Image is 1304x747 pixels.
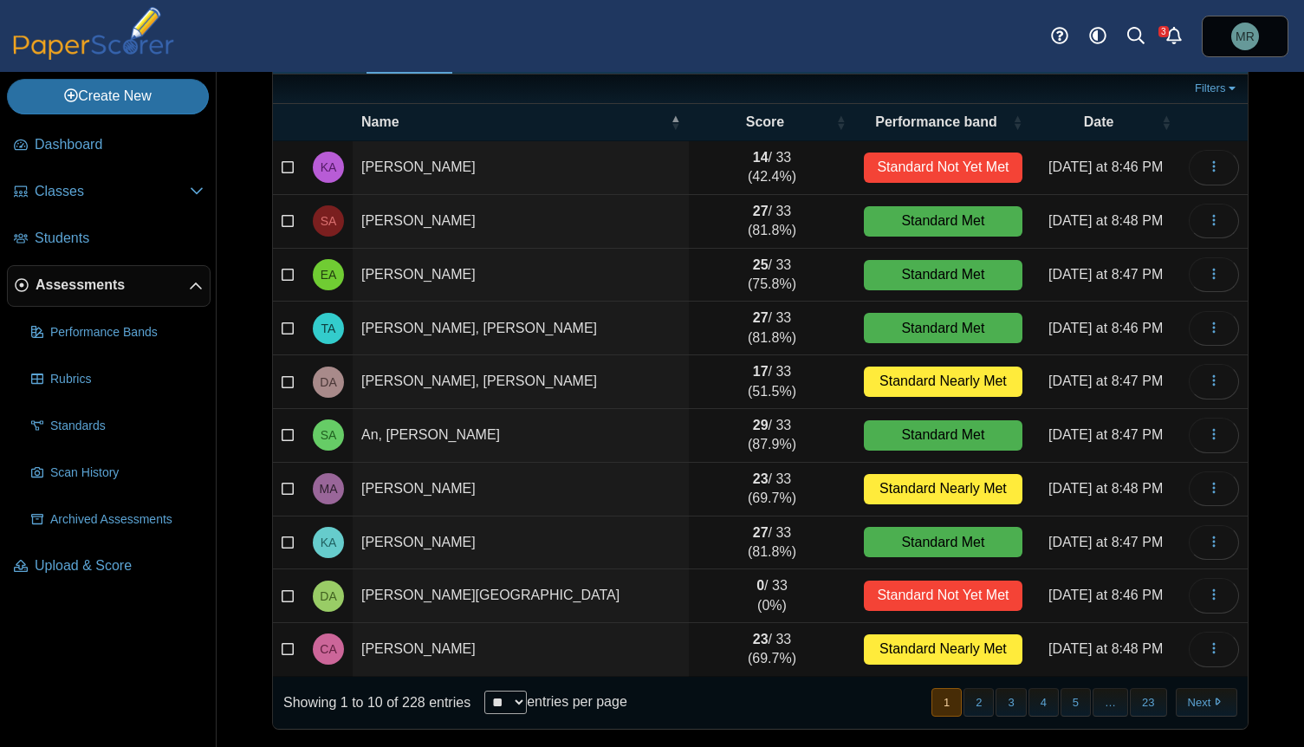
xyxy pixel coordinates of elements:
span: Elizabeth Ahrens [321,269,337,281]
label: entries per page [527,694,627,709]
button: Next [1176,688,1237,717]
span: Date : Activate to sort [1161,114,1171,131]
td: / 33 (75.8%) [689,249,854,302]
span: Name [361,113,666,132]
td: [PERSON_NAME] [353,623,689,677]
button: 23 [1130,688,1166,717]
span: Tristan Alfred [321,322,336,335]
span: Classes [35,182,190,201]
b: 27 [753,204,769,218]
span: Assessments [36,276,189,295]
time: Oct 1, 2025 at 8:46 PM [1048,588,1163,602]
b: 27 [753,525,769,540]
span: Krizelle Aceret-Tabios [321,161,337,173]
a: Scan History [24,452,211,494]
td: / 33 (87.9%) [689,409,854,463]
td: [PERSON_NAME] [353,463,689,516]
a: Malinda Ritts [1202,16,1288,57]
span: Score : Activate to sort [836,114,847,131]
time: Oct 1, 2025 at 8:47 PM [1048,427,1163,442]
a: Assessments [7,265,211,307]
div: Standard Met [864,206,1023,237]
td: / 33 (81.8%) [689,195,854,249]
a: Classes [7,172,211,213]
span: Dashboard [35,135,204,154]
button: 5 [1061,688,1091,717]
td: [PERSON_NAME] [353,141,689,195]
b: 17 [753,364,769,379]
b: 23 [753,471,769,486]
td: / 33 (42.4%) [689,141,854,195]
span: Archived Assessments [50,511,204,529]
td: [PERSON_NAME] [353,195,689,249]
time: Oct 1, 2025 at 8:48 PM [1048,213,1163,228]
b: 25 [753,257,769,272]
a: Upload & Score [7,546,211,588]
span: Madeline Andrich [320,483,338,495]
a: Dashboard [7,125,211,166]
b: 23 [753,632,769,646]
time: Oct 1, 2025 at 8:48 PM [1048,641,1163,656]
span: Standards [50,418,204,435]
span: Malinda Ritts [1236,30,1255,42]
div: Standard Nearly Met [864,474,1023,504]
time: Oct 1, 2025 at 8:46 PM [1048,159,1163,174]
span: Score [697,113,832,132]
button: 3 [996,688,1026,717]
a: Filters [1190,80,1243,97]
div: Standard Met [864,420,1023,451]
div: Standard Met [864,260,1023,290]
span: Upload & Score [35,556,204,575]
button: 1 [931,688,962,717]
button: 4 [1028,688,1059,717]
div: Standard Met [864,527,1023,557]
nav: pagination [930,688,1237,717]
time: Oct 1, 2025 at 8:46 PM [1048,321,1163,335]
time: Oct 1, 2025 at 8:47 PM [1048,373,1163,388]
td: / 33 (81.8%) [689,302,854,355]
td: [PERSON_NAME], [PERSON_NAME] [353,302,689,355]
span: Performance Bands [50,324,204,341]
button: 2 [963,688,994,717]
b: 27 [753,310,769,325]
a: Performance Bands [24,312,211,354]
div: Showing 1 to 10 of 228 entries [273,677,470,729]
span: Performance band : Activate to sort [1012,114,1022,131]
td: / 33 (0%) [689,569,854,623]
span: Delaney Allan [320,376,336,388]
td: / 33 (81.8%) [689,516,854,570]
div: Standard Not Yet Met [864,581,1023,611]
span: Performance band [864,113,1009,132]
span: Rubrics [50,371,204,388]
a: Standards [24,406,211,447]
a: Create New [7,79,209,114]
td: An, [PERSON_NAME] [353,409,689,463]
span: Shane An [321,429,337,441]
a: Alerts [1155,17,1193,55]
time: Oct 1, 2025 at 8:47 PM [1048,535,1163,549]
span: Date [1040,113,1158,132]
b: 0 [756,578,764,593]
span: Sara Adams [321,215,337,227]
span: Malinda Ritts [1231,23,1259,50]
span: … [1093,688,1128,717]
div: Standard Nearly Met [864,634,1023,665]
div: Standard Met [864,313,1023,343]
a: Archived Assessments [24,499,211,541]
b: 14 [753,150,769,165]
span: Diego Arteaga [320,590,336,602]
a: PaperScorer [7,48,180,62]
b: 29 [753,418,769,432]
span: Kelsey Arnold [321,536,337,549]
a: Students [7,218,211,260]
span: Name : Activate to invert sorting [670,114,680,131]
td: / 33 (51.5%) [689,355,854,409]
img: PaperScorer [7,7,180,60]
td: [PERSON_NAME] [353,249,689,302]
td: [PERSON_NAME], [PERSON_NAME] [353,355,689,409]
span: Scan History [50,464,204,482]
time: Oct 1, 2025 at 8:47 PM [1048,267,1163,282]
time: Oct 1, 2025 at 8:48 PM [1048,481,1163,496]
td: [PERSON_NAME] [353,516,689,570]
span: Cerise Atchison [320,643,336,655]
